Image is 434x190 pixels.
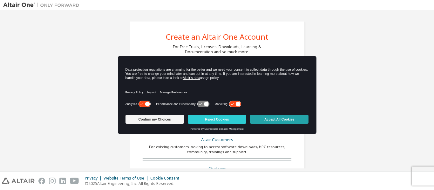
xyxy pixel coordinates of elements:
div: Students [146,165,288,174]
p: © 2025 Altair Engineering, Inc. All Rights Reserved. [85,181,183,186]
div: Website Terms of Use [104,176,150,181]
img: linkedin.svg [59,178,66,184]
img: youtube.svg [70,178,79,184]
img: altair_logo.svg [2,178,35,184]
img: Altair One [3,2,83,8]
div: Cookie Consent [150,176,183,181]
div: Create an Altair One Account [166,33,268,41]
img: instagram.svg [49,178,56,184]
div: For Free Trials, Licenses, Downloads, Learning & Documentation and so much more. [173,44,261,55]
div: Privacy [85,176,104,181]
div: For existing customers looking to access software downloads, HPC resources, community, trainings ... [146,144,288,154]
div: Altair Customers [146,135,288,144]
img: facebook.svg [38,178,45,184]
